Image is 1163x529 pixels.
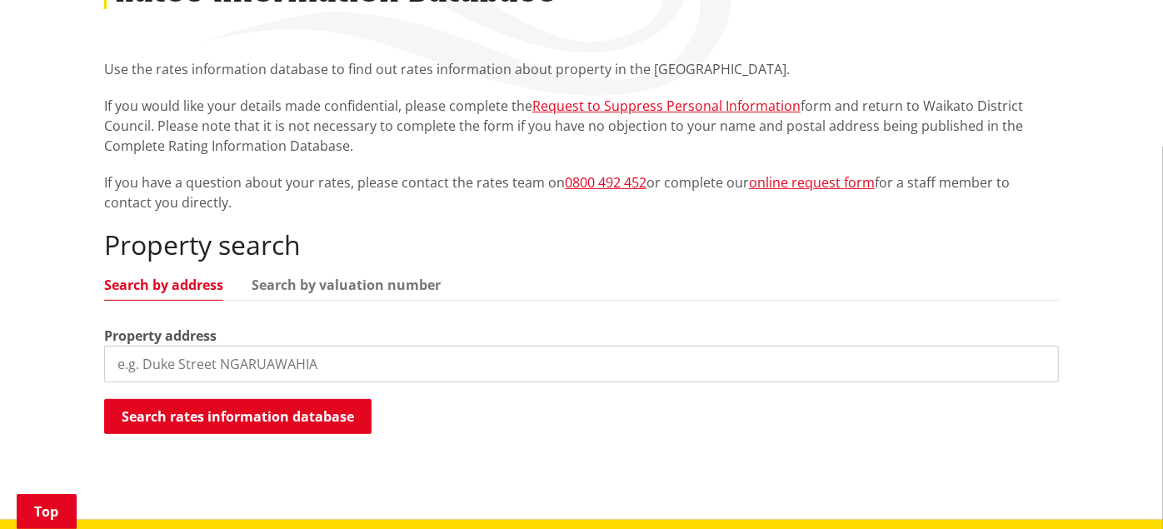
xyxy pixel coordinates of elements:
a: Request to Suppress Personal Information [532,97,801,115]
a: Search by address [104,278,223,292]
a: online request form [749,173,875,192]
a: 0800 492 452 [565,173,646,192]
p: If you would like your details made confidential, please complete the form and return to Waikato ... [104,96,1059,156]
button: Search rates information database [104,399,372,434]
label: Property address [104,326,217,346]
p: Use the rates information database to find out rates information about property in the [GEOGRAPHI... [104,59,1059,79]
iframe: Messenger Launcher [1086,459,1146,519]
a: Top [17,494,77,529]
input: e.g. Duke Street NGARUAWAHIA [104,346,1059,382]
a: Search by valuation number [252,278,441,292]
p: If you have a question about your rates, please contact the rates team on or complete our for a s... [104,172,1059,212]
h2: Property search [104,229,1059,261]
